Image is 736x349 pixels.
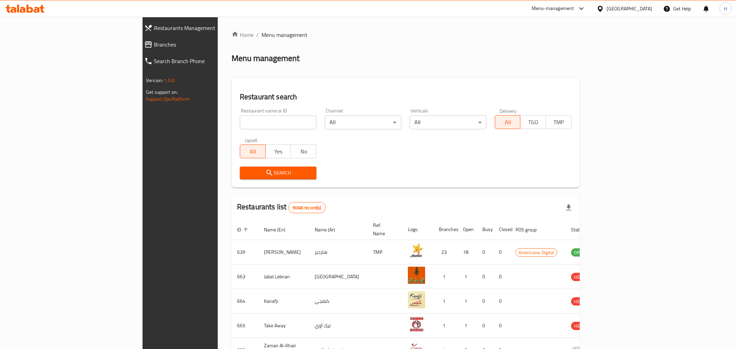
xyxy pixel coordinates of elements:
th: Open [458,219,477,240]
span: Menu management [262,31,307,39]
input: Search for restaurant name or ID.. [240,116,316,129]
button: Search [240,167,316,179]
span: Get support on: [146,88,178,97]
img: Kanafji [408,291,425,308]
span: TGO [523,117,543,127]
td: 1 [433,313,458,338]
span: HIDDEN [571,298,592,306]
button: All [240,144,266,158]
span: Restaurants Management [154,24,260,32]
th: Busy [477,219,493,240]
a: Branches [139,36,265,53]
span: Americana-Digital [516,249,557,257]
span: H [724,5,727,12]
div: Menu-management [532,4,574,13]
nav: breadcrumb [232,31,580,39]
button: TMP [546,115,571,129]
button: TGO [520,115,546,129]
div: [GEOGRAPHIC_DATA] [607,5,652,12]
span: Search [245,169,311,177]
td: 0 [493,313,510,338]
span: Branches [154,40,260,49]
span: Ref. Name [373,221,394,238]
img: Jabal Lebnan [408,267,425,284]
td: كنفجي [309,289,367,313]
span: POS group [516,226,546,234]
td: 0 [477,265,493,289]
button: Yes [265,144,291,158]
span: No [294,147,314,157]
td: 1 [433,289,458,313]
td: 23 [433,240,458,265]
img: Hardee's [408,242,425,259]
td: 1 [433,265,458,289]
span: Search Branch Phone [154,57,260,65]
img: Take Away [408,316,425,333]
span: Name (En) [264,226,294,234]
td: 0 [493,289,510,313]
td: Kanafji [258,289,309,313]
td: 0 [493,265,510,289]
span: Name (Ar) [315,226,344,234]
td: هارديز [309,240,367,265]
td: تيك آوي [309,313,367,338]
span: All [498,117,518,127]
span: TMP [549,117,569,127]
a: Restaurants Management [139,20,265,36]
button: All [495,115,521,129]
td: [PERSON_NAME] [258,240,309,265]
span: Version: [146,76,163,85]
td: Take Away [258,313,309,338]
td: Jabal Lebnan [258,265,309,289]
th: Closed [493,219,510,240]
div: Total records count [288,202,325,213]
label: Delivery [500,108,517,113]
td: TMP [367,240,402,265]
td: 1 [458,313,477,338]
td: 1 [458,265,477,289]
div: Export file [560,199,577,216]
td: 0 [477,313,493,338]
label: Upsell [245,138,257,142]
a: Search Branch Phone [139,53,265,69]
th: Logo [402,219,433,240]
td: 0 [493,240,510,265]
td: [GEOGRAPHIC_DATA] [309,265,367,289]
div: HIDDEN [571,297,592,306]
td: 18 [458,240,477,265]
div: OPEN [571,248,588,257]
span: ID [237,226,250,234]
td: 1 [458,289,477,313]
span: HIDDEN [571,322,592,330]
h2: Restaurant search [240,92,571,102]
span: Yes [268,147,288,157]
span: HIDDEN [571,273,592,281]
button: No [291,144,316,158]
a: Support.OpsPlatform [146,94,190,103]
span: 9048 record(s) [288,205,325,211]
span: 1.0.0 [164,76,175,85]
td: 0 [477,240,493,265]
h2: Menu management [232,53,300,64]
h2: Restaurants list [237,202,326,213]
td: 0 [477,289,493,313]
span: Status [571,226,593,234]
th: Branches [433,219,458,240]
span: All [243,147,263,157]
span: OPEN [571,249,588,257]
div: All [410,116,486,129]
div: All [325,116,401,129]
